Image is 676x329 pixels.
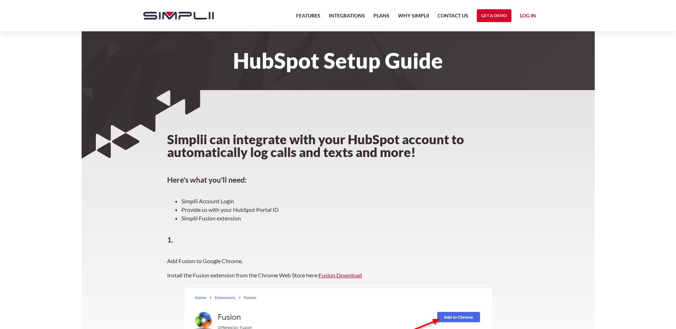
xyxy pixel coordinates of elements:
[167,271,509,280] p: Install the Fusion extension from the Chrome Web Store here:
[398,11,429,24] a: Why Simplii
[167,257,509,265] p: Add Fusion to Google Chrome.
[296,11,320,24] a: Features
[319,272,362,278] a: Fusion Download
[329,11,365,24] a: Integrations
[477,9,511,22] a: Get a Demo
[181,197,509,205] li: Simplii Account Login
[181,205,509,214] li: Provide us with your HubSpot Portal ID
[181,214,509,223] li: Simplii Fusion extension
[167,133,509,158] h2: Simplii can integrate with your HubSpot account to automatically log calls and texts and more!
[143,12,214,20] img: Simplii
[136,53,540,68] h1: HubSpot Setup Guide
[167,176,509,184] h4: Here's what you'll need:
[167,235,509,244] h4: 1.
[373,11,389,24] a: Plans
[438,11,468,24] a: Contact US
[520,11,536,22] a: Log in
